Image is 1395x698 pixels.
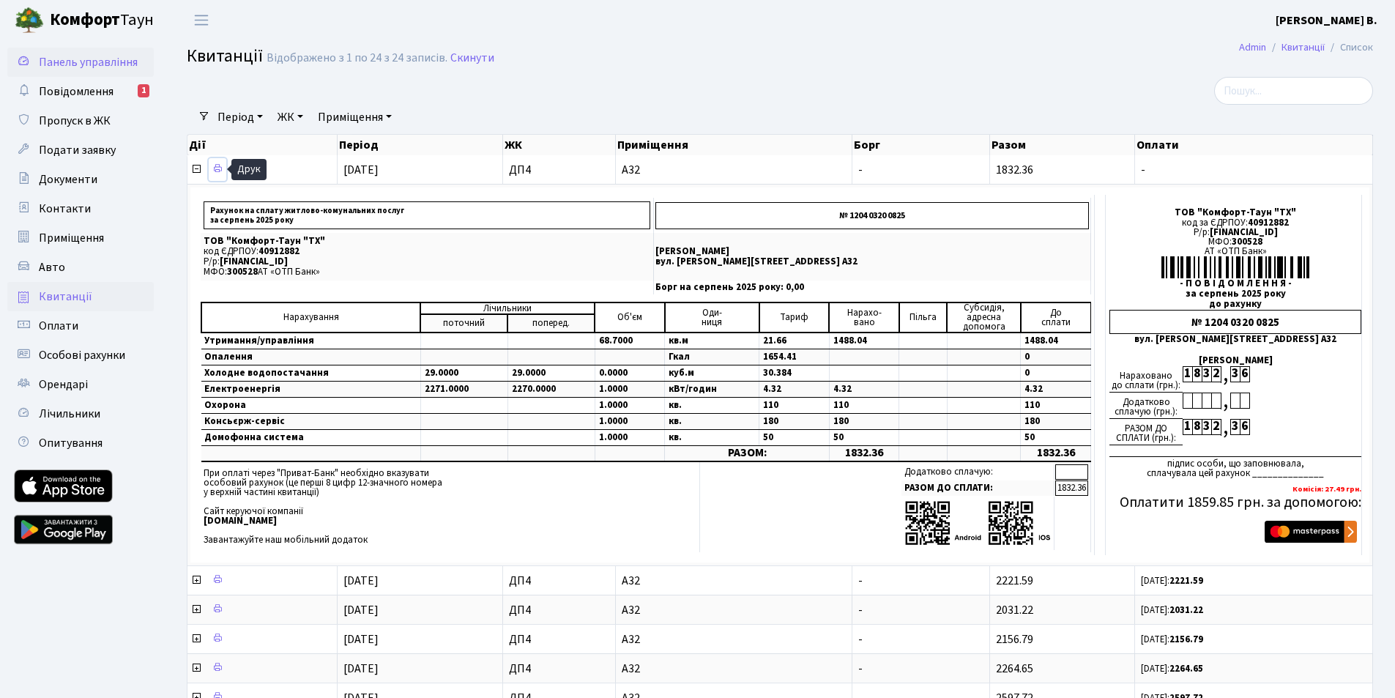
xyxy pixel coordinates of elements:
[1021,333,1091,349] td: 1488.04
[1248,216,1289,229] span: 40912882
[665,398,759,414] td: кв.
[39,376,88,393] span: Орендарі
[7,370,154,399] a: Орендарі
[1183,366,1192,382] div: 1
[420,302,595,314] td: Лічильники
[1214,77,1373,105] input: Пошук...
[1109,228,1361,237] div: Р/р:
[1109,366,1183,393] div: Нараховано до сплати (грн.):
[759,398,830,414] td: 110
[1141,662,1203,675] small: [DATE]:
[622,634,846,645] span: А32
[1055,480,1088,496] td: 1832.36
[509,575,609,587] span: ДП4
[138,84,149,97] div: 1
[665,302,759,333] td: Оди- ниця
[267,51,447,65] div: Відображено з 1 по 24 з 24 записів.
[996,661,1033,677] span: 2264.65
[1281,40,1325,55] a: Квитанції
[338,135,503,155] th: Період
[1221,366,1230,383] div: ,
[1192,419,1202,435] div: 8
[595,302,665,333] td: Об'єм
[829,382,899,398] td: 4.32
[1141,604,1203,617] small: [DATE]:
[655,247,1089,256] p: [PERSON_NAME]
[201,414,420,430] td: Консьєрж-сервіс
[1202,419,1211,435] div: 3
[39,435,103,451] span: Опитування
[1325,40,1373,56] li: Список
[1109,208,1361,218] div: ТОВ "Комфорт-Таун "ТХ"
[655,283,1089,292] p: Борг на серпень 2025 року: 0,00
[616,135,852,155] th: Приміщення
[220,255,288,268] span: [FINANCIAL_ID]
[1141,574,1203,587] small: [DATE]:
[39,83,114,100] span: Повідомлення
[15,6,44,35] img: logo.png
[7,48,154,77] a: Панель управління
[1141,633,1203,646] small: [DATE]:
[1109,456,1361,478] div: підпис особи, що заповнювала, сплачувала цей рахунок ______________
[201,365,420,382] td: Холодне водопостачання
[1240,419,1249,435] div: 6
[1021,414,1091,430] td: 180
[858,162,863,178] span: -
[343,631,379,647] span: [DATE]
[665,349,759,365] td: Гкал
[1232,235,1262,248] span: 300528
[503,135,616,155] th: ЖК
[1109,393,1183,419] div: Додатково сплачую (грн.):
[39,289,92,305] span: Квитанції
[1276,12,1377,29] b: [PERSON_NAME] В.
[227,265,258,278] span: 300528
[858,631,863,647] span: -
[50,8,120,31] b: Комфорт
[1169,633,1203,646] b: 2156.79
[759,382,830,398] td: 4.32
[595,333,665,349] td: 68.7000
[1169,604,1203,617] b: 2031.22
[947,302,1021,333] td: Субсидія, адресна допомога
[7,223,154,253] a: Приміщення
[1141,164,1366,176] span: -
[201,349,420,365] td: Опалення
[1221,419,1230,436] div: ,
[665,446,830,461] td: РАЗОМ:
[343,162,379,178] span: [DATE]
[829,302,899,333] td: Нарахо- вано
[1109,300,1361,309] div: до рахунку
[7,282,154,311] a: Квитанції
[1221,393,1230,409] div: ,
[201,333,420,349] td: Утримання/управління
[39,171,97,188] span: Документи
[231,159,267,180] div: Друк
[1169,662,1203,675] b: 2264.65
[7,341,154,370] a: Особові рахунки
[665,382,759,398] td: кВт/годин
[7,106,154,135] a: Пропуск в ЖК
[901,464,1054,480] td: Додатково сплачую:
[187,43,263,69] span: Квитанції
[420,314,507,333] td: поточний
[1021,365,1091,382] td: 0
[7,399,154,428] a: Лічильники
[509,164,609,176] span: ДП4
[1109,310,1361,334] div: № 1204 0320 0825
[201,430,420,446] td: Домофонна система
[1202,366,1211,382] div: 3
[50,8,154,33] span: Таун
[187,135,338,155] th: Дії
[204,237,650,246] p: ТОВ "Комфорт-Таун "ТХ"
[996,573,1033,589] span: 2221.59
[507,382,595,398] td: 2270.0000
[7,194,154,223] a: Контакти
[39,142,116,158] span: Подати заявку
[1265,521,1357,543] img: Masterpass
[201,462,700,552] td: При оплаті через "Приват-Банк" необхідно вказувати особовий рахунок (це перші 8 цифр 12-значного ...
[759,349,830,365] td: 1654.41
[204,514,277,527] b: [DOMAIN_NAME]
[990,135,1135,155] th: Разом
[39,230,104,246] span: Приміщення
[420,382,507,398] td: 2271.0000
